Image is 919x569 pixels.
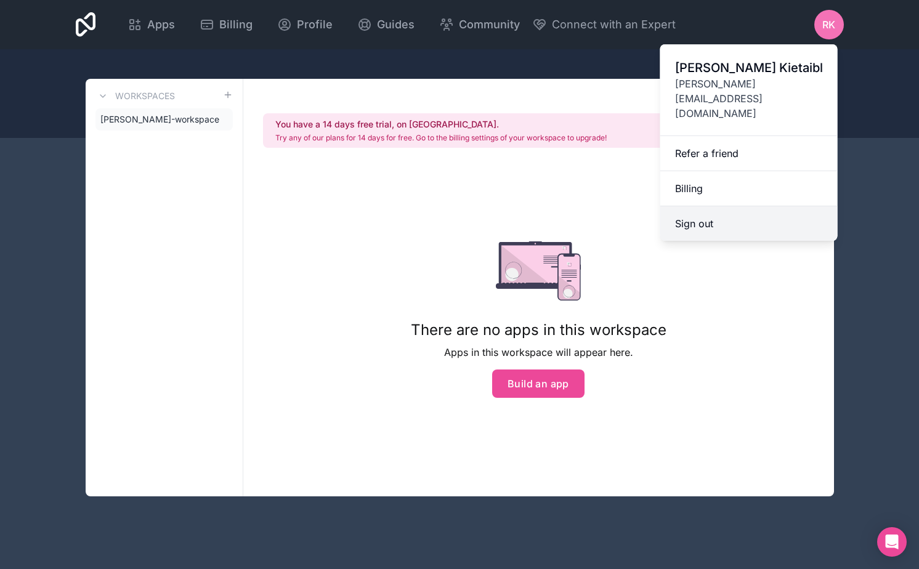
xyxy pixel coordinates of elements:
[297,16,333,33] span: Profile
[411,320,666,340] h1: There are no apps in this workspace
[660,171,838,206] a: Billing
[118,11,185,38] a: Apps
[532,16,676,33] button: Connect with an Expert
[877,527,907,557] div: Open Intercom Messenger
[660,136,838,171] a: Refer a friend
[660,206,838,241] button: Sign out
[100,113,219,126] span: [PERSON_NAME]-workspace
[377,16,415,33] span: Guides
[822,17,835,32] span: RK
[219,16,253,33] span: Billing
[675,76,823,121] span: [PERSON_NAME][EMAIL_ADDRESS][DOMAIN_NAME]
[429,11,530,38] a: Community
[347,11,424,38] a: Guides
[275,118,607,131] h2: You have a 14 days free trial, on [GEOGRAPHIC_DATA].
[552,16,676,33] span: Connect with an Expert
[267,11,342,38] a: Profile
[95,89,175,103] a: Workspaces
[95,108,233,131] a: [PERSON_NAME]-workspace
[190,11,262,38] a: Billing
[496,241,581,301] img: empty state
[115,90,175,102] h3: Workspaces
[675,59,823,76] span: [PERSON_NAME] Kietaibl
[147,16,175,33] span: Apps
[275,133,607,143] p: Try any of our plans for 14 days for free. Go to the billing settings of your workspace to upgrade!
[459,16,520,33] span: Community
[492,369,585,398] button: Build an app
[411,345,666,360] p: Apps in this workspace will appear here.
